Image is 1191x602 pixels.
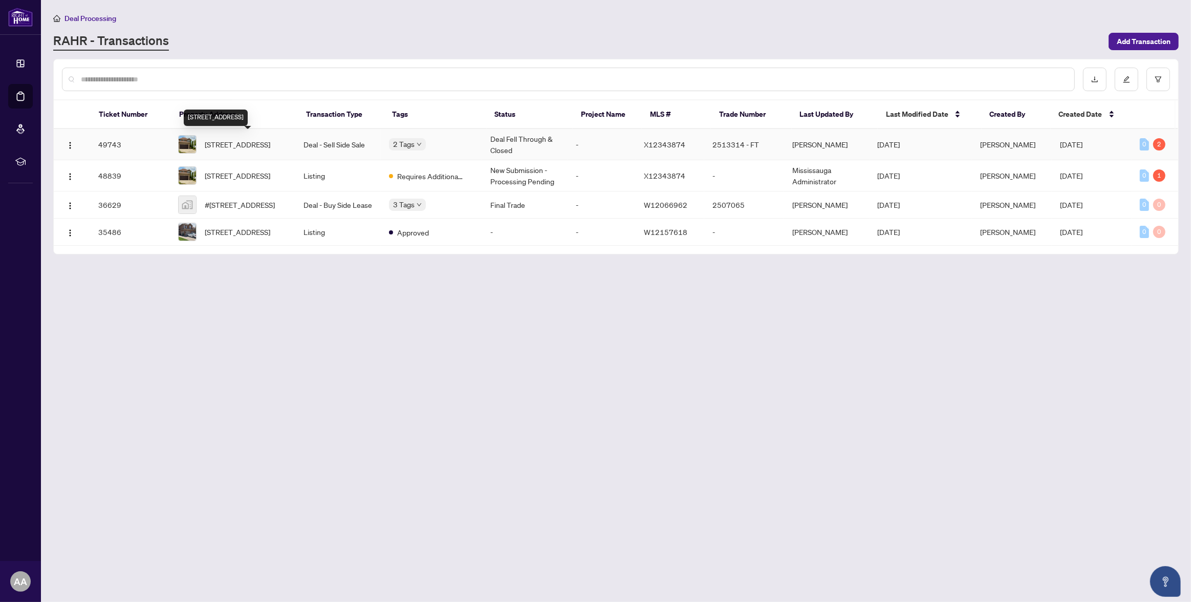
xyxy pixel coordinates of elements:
[1150,566,1181,597] button: Open asap
[90,160,170,191] td: 48839
[62,136,78,153] button: Logo
[878,171,900,180] span: [DATE]
[179,223,196,241] img: thumbnail-img
[886,109,948,120] span: Last Modified Date
[980,227,1035,236] span: [PERSON_NAME]
[179,167,196,184] img: thumbnail-img
[91,100,171,129] th: Ticket Number
[66,202,74,210] img: Logo
[1083,68,1107,91] button: download
[1115,68,1138,91] button: edit
[179,136,196,153] img: thumbnail-img
[62,167,78,184] button: Logo
[171,100,297,129] th: Property Address
[295,191,381,219] td: Deal - Buy Side Lease
[295,160,381,191] td: Listing
[1060,140,1082,149] span: [DATE]
[66,141,74,149] img: Logo
[1109,33,1179,50] button: Add Transaction
[573,100,642,129] th: Project Name
[1123,76,1130,83] span: edit
[205,170,270,181] span: [STREET_ADDRESS]
[704,191,784,219] td: 2507065
[90,191,170,219] td: 36629
[1060,171,1082,180] span: [DATE]
[704,129,784,160] td: 2513314 - FT
[644,227,687,236] span: W12157618
[568,160,636,191] td: -
[179,196,196,213] img: thumbnail-img
[1140,138,1149,150] div: 0
[1117,33,1171,50] span: Add Transaction
[393,199,415,210] span: 3 Tags
[1146,68,1170,91] button: filter
[205,139,270,150] span: [STREET_ADDRESS]
[704,160,784,191] td: -
[1153,169,1165,182] div: 1
[1060,227,1082,236] span: [DATE]
[642,100,711,129] th: MLS #
[397,170,464,182] span: Requires Additional Docs
[66,229,74,237] img: Logo
[487,100,573,129] th: Status
[784,160,870,191] td: Mississauga Administrator
[784,219,870,246] td: [PERSON_NAME]
[417,202,422,207] span: down
[53,15,60,22] span: home
[8,8,33,27] img: logo
[1155,76,1162,83] span: filter
[784,129,870,160] td: [PERSON_NAME]
[980,171,1035,180] span: [PERSON_NAME]
[644,200,687,209] span: W12066962
[1051,100,1131,129] th: Created Date
[205,226,270,238] span: [STREET_ADDRESS]
[792,100,878,129] th: Last Updated By
[295,129,381,160] td: Deal - Sell Side Sale
[64,14,116,23] span: Deal Processing
[1140,169,1149,182] div: 0
[704,219,784,246] td: -
[393,138,415,150] span: 2 Tags
[90,129,170,160] td: 49743
[184,110,248,126] div: [STREET_ADDRESS]
[298,100,384,129] th: Transaction Type
[878,200,900,209] span: [DATE]
[295,219,381,246] td: Listing
[62,224,78,240] button: Logo
[90,219,170,246] td: 35486
[711,100,791,129] th: Trade Number
[784,191,870,219] td: [PERSON_NAME]
[644,171,685,180] span: X12343874
[1140,226,1149,238] div: 0
[384,100,486,129] th: Tags
[205,199,275,210] span: #[STREET_ADDRESS]
[482,219,568,246] td: -
[1153,226,1165,238] div: 0
[14,574,27,589] span: AA
[1140,199,1149,211] div: 0
[982,100,1051,129] th: Created By
[878,100,981,129] th: Last Modified Date
[878,227,900,236] span: [DATE]
[1153,199,1165,211] div: 0
[417,142,422,147] span: down
[1059,109,1102,120] span: Created Date
[980,140,1035,149] span: [PERSON_NAME]
[1060,200,1082,209] span: [DATE]
[482,191,568,219] td: Final Trade
[397,227,429,238] span: Approved
[66,173,74,181] img: Logo
[878,140,900,149] span: [DATE]
[62,197,78,213] button: Logo
[53,32,169,51] a: RAHR - Transactions
[568,129,636,160] td: -
[1153,138,1165,150] div: 2
[482,160,568,191] td: New Submission - Processing Pending
[980,200,1035,209] span: [PERSON_NAME]
[1091,76,1098,83] span: download
[482,129,568,160] td: Deal Fell Through & Closed
[568,219,636,246] td: -
[568,191,636,219] td: -
[644,140,685,149] span: X12343874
